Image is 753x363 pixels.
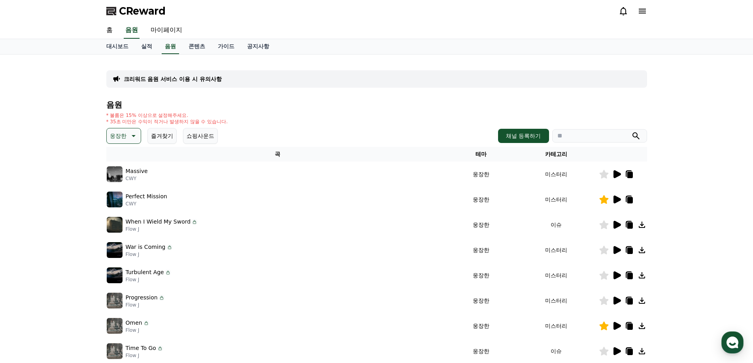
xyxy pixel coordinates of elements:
td: 이슈 [513,212,599,237]
a: 마이페이지 [144,22,189,39]
h4: 음원 [106,100,647,109]
img: music [107,192,123,207]
a: 공지사항 [241,39,276,54]
p: * 35초 미만은 수익이 적거나 발생하지 않을 수 있습니다. [106,118,228,125]
a: 대시보드 [100,39,135,54]
p: Flow J [126,302,165,308]
p: Progression [126,293,158,302]
p: War is Coming [126,243,166,251]
a: 가이드 [211,39,241,54]
a: 음원 [162,39,179,54]
td: 미스터리 [513,263,599,288]
th: 곡 [106,147,449,162]
button: 즐겨찾기 [147,128,177,144]
button: 채널 등록하기 [498,129,549,143]
td: 웅장한 [449,162,513,187]
th: 카테고리 [513,147,599,162]
td: 웅장한 [449,212,513,237]
p: Flow J [126,352,163,359]
p: Flow J [126,276,171,283]
p: Turbulent Age [126,268,164,276]
td: 미스터리 [513,237,599,263]
td: 웅장한 [449,313,513,339]
p: CWY [126,175,148,182]
p: * 볼륨은 15% 이상으로 설정해주세요. [106,112,228,118]
a: 크리워드 음원 서비스 이용 시 유의사항 [124,75,222,83]
p: Perfect Mission [126,192,167,201]
button: 쇼핑사운드 [183,128,218,144]
img: music [107,293,123,308]
th: 테마 [449,147,513,162]
span: CReward [119,5,166,17]
img: music [107,318,123,334]
td: 웅장한 [449,237,513,263]
img: music [107,217,123,233]
a: 콘텐츠 [182,39,211,54]
p: Time To Go [126,344,156,352]
p: When I Wield My Sword [126,218,191,226]
img: music [107,242,123,258]
img: music [107,343,123,359]
td: 미스터리 [513,313,599,339]
a: CReward [106,5,166,17]
a: 홈 [100,22,119,39]
img: music [107,166,123,182]
p: 웅장한 [110,130,126,141]
a: 실적 [135,39,159,54]
p: Massive [126,167,148,175]
button: 웅장한 [106,128,141,144]
p: Omen [126,319,142,327]
p: Flow J [126,226,198,232]
td: 웅장한 [449,263,513,288]
img: music [107,267,123,283]
p: CWY [126,201,167,207]
td: 미스터리 [513,288,599,313]
td: 미스터리 [513,187,599,212]
td: 웅장한 [449,288,513,313]
td: 미스터리 [513,162,599,187]
p: Flow J [126,327,149,333]
p: Flow J [126,251,173,258]
td: 웅장한 [449,187,513,212]
a: 음원 [124,22,140,39]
